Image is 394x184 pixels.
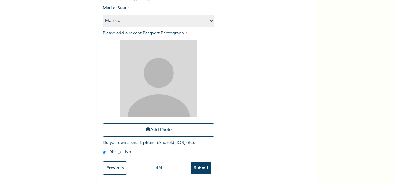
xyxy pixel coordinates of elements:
[191,162,211,174] input: Submit
[103,31,214,140] span: Please add a recent Passport Photograph
[127,165,191,171] div: 4 / 4
[103,6,214,23] span: Marital Status :
[103,161,127,175] input: Previous
[103,141,195,154] span: Do you own a smart-phone (Android, iOS, etc) : Yes No
[120,40,197,117] img: Crop
[103,123,214,137] button: Add Photo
